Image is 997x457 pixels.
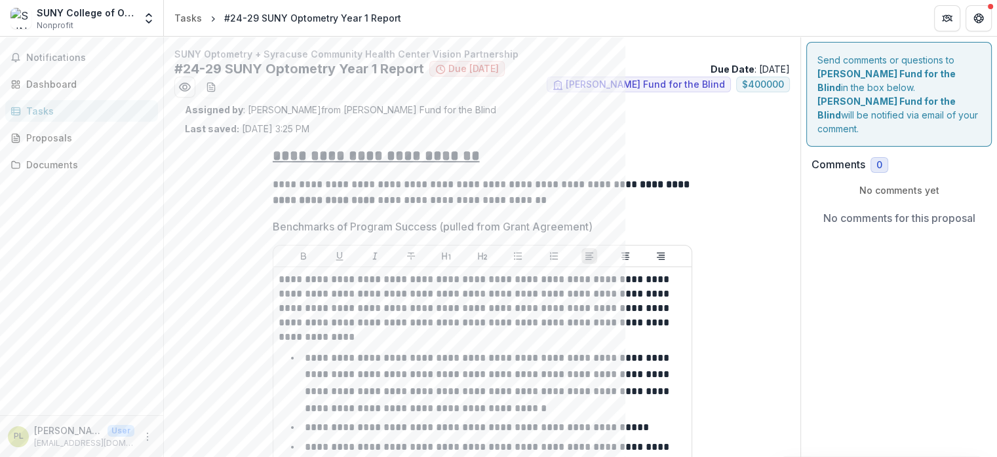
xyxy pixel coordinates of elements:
[26,52,153,64] span: Notifications
[174,11,202,25] div: Tasks
[140,5,158,31] button: Open entity switcher
[823,210,975,226] p: No comments for this proposal
[174,47,790,61] p: SUNY Optometry + Syracuse Community Health Center Vision Partnership
[5,47,158,68] button: Notifications
[403,248,419,264] button: Strike
[966,5,992,31] button: Get Help
[5,100,158,122] a: Tasks
[296,248,311,264] button: Bold
[140,429,155,445] button: More
[5,154,158,175] a: Documents
[332,248,347,264] button: Underline
[711,62,790,76] p: : [DATE]
[806,42,992,147] div: Send comments or questions to in the box below. will be notified via email of your comment.
[37,6,134,20] div: SUNY College of Optometry Foundation (formerly known as Optometric Center of [US_STATE])
[273,219,593,234] p: Benchmarks of Program Success (pulled from Grant Agreement)
[817,68,956,93] strong: [PERSON_NAME] Fund for the Blind
[510,248,526,264] button: Bullet List
[811,158,865,171] h2: Comments
[711,64,754,75] strong: Due Date
[367,248,383,264] button: Italicize
[185,103,779,117] p: : [PERSON_NAME] from [PERSON_NAME] Fund for the Blind
[169,9,207,27] a: Tasks
[185,122,309,136] p: [DATE] 3:25 PM
[26,77,147,91] div: Dashboard
[174,61,424,77] h2: #24-29 SUNY Optometry Year 1 Report
[811,183,987,197] p: No comments yet
[26,131,147,145] div: Proposals
[817,96,956,120] strong: [PERSON_NAME] Fund for the Blind
[108,425,134,437] p: User
[934,5,960,31] button: Partners
[5,127,158,149] a: Proposals
[169,9,406,27] nav: breadcrumb
[34,424,102,437] p: [PERSON_NAME]
[26,158,147,172] div: Documents
[546,248,562,264] button: Ordered List
[876,160,882,171] span: 0
[10,8,31,29] img: SUNY College of Optometry Foundation (formerly known as Optometric Center of New York)
[26,104,147,118] div: Tasks
[185,123,239,134] strong: Last saved:
[201,77,222,98] button: download-word-button
[448,64,499,75] span: Due [DATE]
[37,20,73,31] span: Nonprofit
[581,248,597,264] button: Align Left
[185,104,243,115] strong: Assigned by
[439,248,454,264] button: Heading 1
[5,73,158,95] a: Dashboard
[475,248,490,264] button: Heading 2
[653,248,669,264] button: Align Right
[742,79,784,90] span: $ 400000
[14,432,24,441] div: Pamela Lederman
[174,77,195,98] button: Preview 7913bf78-cf38-42bc-8627-76d8051b6dbe.pdf
[34,437,134,449] p: [EMAIL_ADDRESS][DOMAIN_NAME]
[617,248,633,264] button: Align Center
[224,11,401,25] div: #24-29 SUNY Optometry Year 1 Report
[566,79,725,90] span: [PERSON_NAME] Fund for the Blind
